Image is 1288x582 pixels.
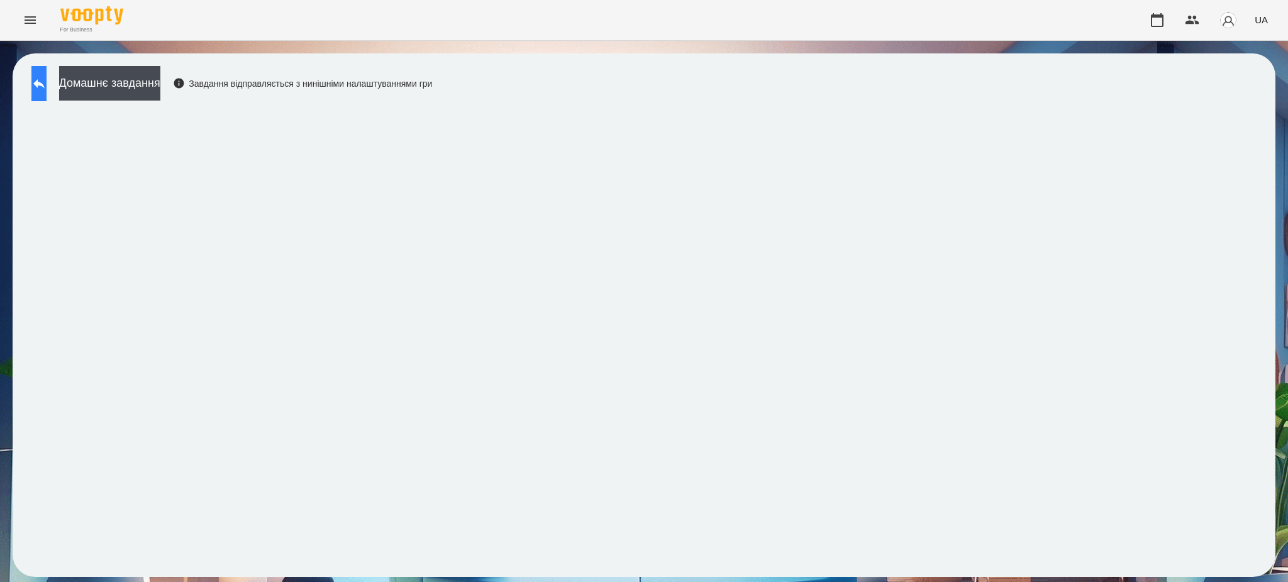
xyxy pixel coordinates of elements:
div: Завдання відправляється з нинішніми налаштуваннями гри [173,77,433,90]
button: Домашнє завдання [59,66,160,101]
img: Voopty Logo [60,6,123,25]
button: Menu [15,5,45,35]
span: For Business [60,26,123,34]
span: UA [1255,13,1268,26]
button: UA [1250,8,1273,31]
img: avatar_s.png [1219,11,1237,29]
